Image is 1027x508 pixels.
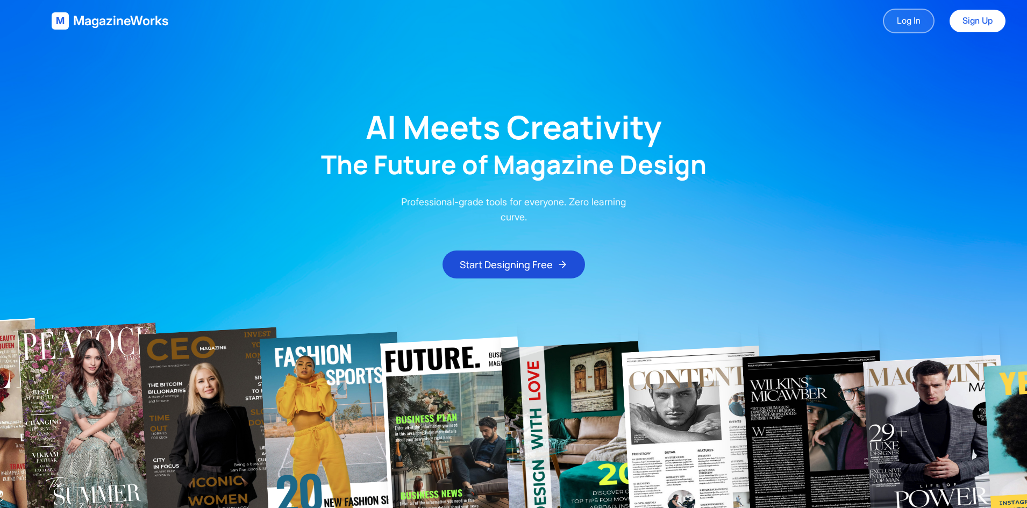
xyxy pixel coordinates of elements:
a: Log In [883,9,935,33]
p: Professional-grade tools for everyone. Zero learning curve. [393,195,634,225]
h2: The Future of Magazine Design [321,152,707,177]
h1: AI Meets Creativity [366,111,662,143]
span: MagazineWorks [73,12,168,30]
span: M [56,13,65,28]
button: Start Designing Free [443,251,585,278]
a: Sign Up [950,10,1005,32]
